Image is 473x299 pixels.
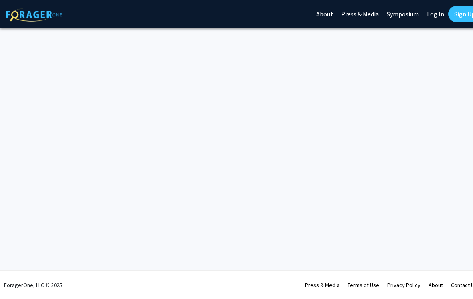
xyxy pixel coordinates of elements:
div: ForagerOne, LLC © 2025 [4,271,62,299]
img: ForagerOne Logo [6,8,62,22]
a: Terms of Use [348,281,379,289]
a: About [429,281,443,289]
a: Privacy Policy [387,281,420,289]
a: Press & Media [305,281,340,289]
